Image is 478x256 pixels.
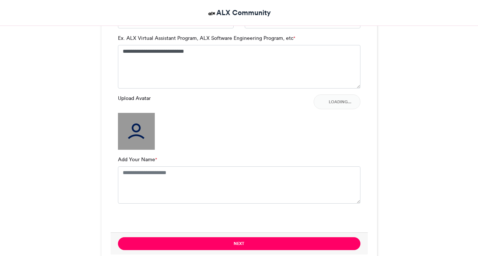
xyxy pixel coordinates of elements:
button: Loading... [314,94,360,109]
label: Add Your Name [118,156,157,163]
button: Next [118,237,360,250]
label: Upload Avatar [118,94,151,102]
a: ALX Community [207,7,271,18]
img: user_filled.png [118,113,155,150]
label: Ex. ALX Virtual Assistant Program, ALX Software Engineering Program, etc [118,34,295,42]
img: ALX Community [207,9,216,18]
